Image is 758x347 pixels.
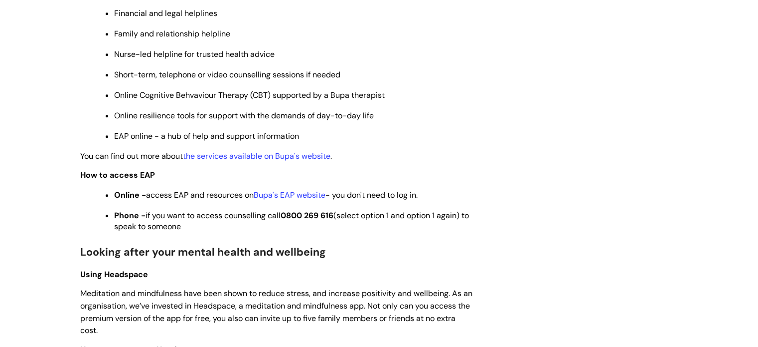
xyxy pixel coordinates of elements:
[80,151,332,161] span: You can find out more about .
[114,28,230,39] span: Family and relationship helpline
[281,210,333,221] strong: 0800 269 616
[114,190,418,200] span: access EAP and resources on - you don't need to log in.
[80,170,155,180] strong: How to access EAP
[254,190,325,200] a: Bupa's EAP website
[114,8,217,18] span: Financial and legal helplines
[80,288,472,336] span: Meditation and mindfulness have been shown to reduce stress, and increase positivity and wellbein...
[80,269,148,280] span: Using Headspace
[114,90,385,100] span: Online Cognitive Behvaviour Therapy (CBT) supported by a Bupa therapist
[183,151,330,161] a: the services available on Bupa's website
[114,210,146,221] strong: Phone -
[114,210,469,232] span: if you want to access counselling call (select option 1 and option 1 again) to speak to someone
[114,131,299,141] span: EAP online - a hub of help and support information
[114,110,374,121] span: Online resilience tools for support with the demands of day-to-day life
[114,190,146,200] strong: Online -
[114,49,275,59] span: Nurse-led helpline for trusted health advice
[80,245,326,259] span: Looking after your mental health and wellbeing
[114,69,340,80] span: Short-term, telephone or video counselling sessions if needed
